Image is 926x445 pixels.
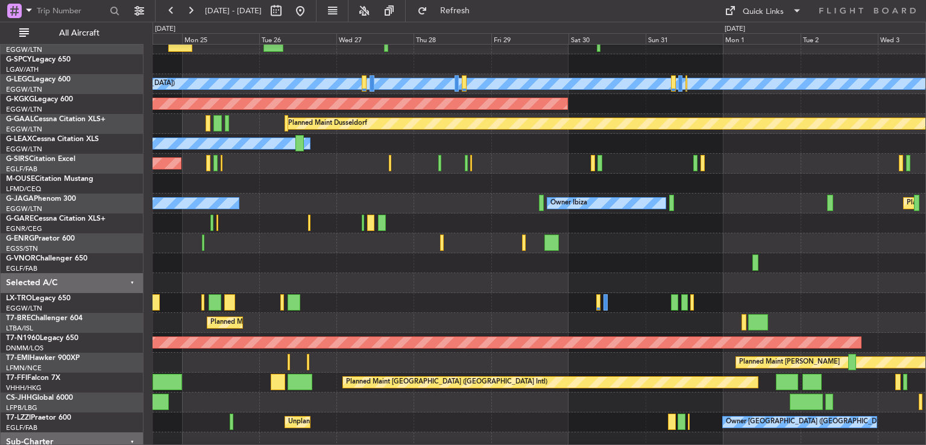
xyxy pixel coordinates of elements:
span: G-KGKG [6,96,34,103]
a: EGNR/CEG [6,224,42,233]
a: T7-N1960Legacy 650 [6,335,78,342]
div: Tue 2 [801,33,878,44]
span: T7-BRE [6,315,31,322]
span: G-LEAX [6,136,32,143]
div: Quick Links [743,6,784,18]
a: EGLF/FAB [6,423,37,432]
a: EGGW/LTN [6,304,42,313]
div: Thu 28 [414,33,491,44]
span: T7-N1960 [6,335,40,342]
span: T7-LZZI [6,414,31,421]
span: G-VNOR [6,255,36,262]
a: G-GAALCessna Citation XLS+ [6,116,106,123]
a: T7-EMIHawker 900XP [6,355,80,362]
span: T7-EMI [6,355,30,362]
div: [DATE] [155,24,175,34]
a: VHHH/HKG [6,383,42,393]
a: G-GARECessna Citation XLS+ [6,215,106,222]
a: LX-TROLegacy 650 [6,295,71,302]
a: G-SPCYLegacy 650 [6,56,71,63]
button: Refresh [412,1,484,21]
a: G-JAGAPhenom 300 [6,195,76,203]
a: G-LEAXCessna Citation XLS [6,136,99,143]
a: EGLF/FAB [6,264,37,273]
a: EGGW/LTN [6,145,42,154]
a: G-ENRGPraetor 600 [6,235,75,242]
a: EGGW/LTN [6,125,42,134]
div: Planned Maint Warsaw ([GEOGRAPHIC_DATA]) [210,314,356,332]
a: EGGW/LTN [6,105,42,114]
a: T7-LZZIPraetor 600 [6,414,71,421]
span: G-JAGA [6,195,34,203]
a: CS-JHHGlobal 6000 [6,394,73,402]
a: T7-FFIFalcon 7X [6,374,60,382]
span: M-OUSE [6,175,35,183]
a: EGGW/LTN [6,204,42,213]
span: G-LEGC [6,76,32,83]
div: Mon 1 [723,33,800,44]
span: All Aircraft [31,29,127,37]
a: DNMM/LOS [6,344,43,353]
a: EGGW/LTN [6,45,42,54]
a: EGLF/FAB [6,165,37,174]
a: M-OUSECitation Mustang [6,175,93,183]
div: Mon 25 [182,33,259,44]
span: T7-FFI [6,374,27,382]
div: Planned Maint [PERSON_NAME] [739,353,840,371]
div: Owner [GEOGRAPHIC_DATA] ([GEOGRAPHIC_DATA]) [726,413,892,431]
div: Planned Maint [GEOGRAPHIC_DATA] ([GEOGRAPHIC_DATA] Intl) [346,373,547,391]
input: Trip Number [37,2,106,20]
div: Sun 31 [646,33,723,44]
a: G-LEGCLegacy 600 [6,76,71,83]
div: Sat 30 [569,33,646,44]
span: G-GAAL [6,116,34,123]
div: Unplanned Maint [GEOGRAPHIC_DATA] ([GEOGRAPHIC_DATA]) [288,413,487,431]
a: EGSS/STN [6,244,38,253]
a: EGGW/LTN [6,85,42,94]
span: CS-JHH [6,394,32,402]
span: G-SPCY [6,56,32,63]
span: G-GARE [6,215,34,222]
a: G-KGKGLegacy 600 [6,96,73,103]
div: [DATE] [725,24,745,34]
button: All Aircraft [13,24,131,43]
div: Fri 29 [491,33,569,44]
span: LX-TRO [6,295,32,302]
a: LTBA/ISL [6,324,33,333]
div: Tue 26 [259,33,336,44]
a: LGAV/ATH [6,65,39,74]
span: G-ENRG [6,235,34,242]
a: LFMD/CEQ [6,185,41,194]
a: G-VNORChallenger 650 [6,255,87,262]
div: Planned Maint Dusseldorf [288,115,367,133]
span: Refresh [430,7,480,15]
a: LFPB/LBG [6,403,37,412]
span: [DATE] - [DATE] [205,5,262,16]
div: Owner Ibiza [550,194,587,212]
div: Wed 27 [336,33,414,44]
button: Quick Links [719,1,808,21]
span: G-SIRS [6,156,29,163]
a: G-SIRSCitation Excel [6,156,75,163]
a: T7-BREChallenger 604 [6,315,83,322]
a: LFMN/NCE [6,364,42,373]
